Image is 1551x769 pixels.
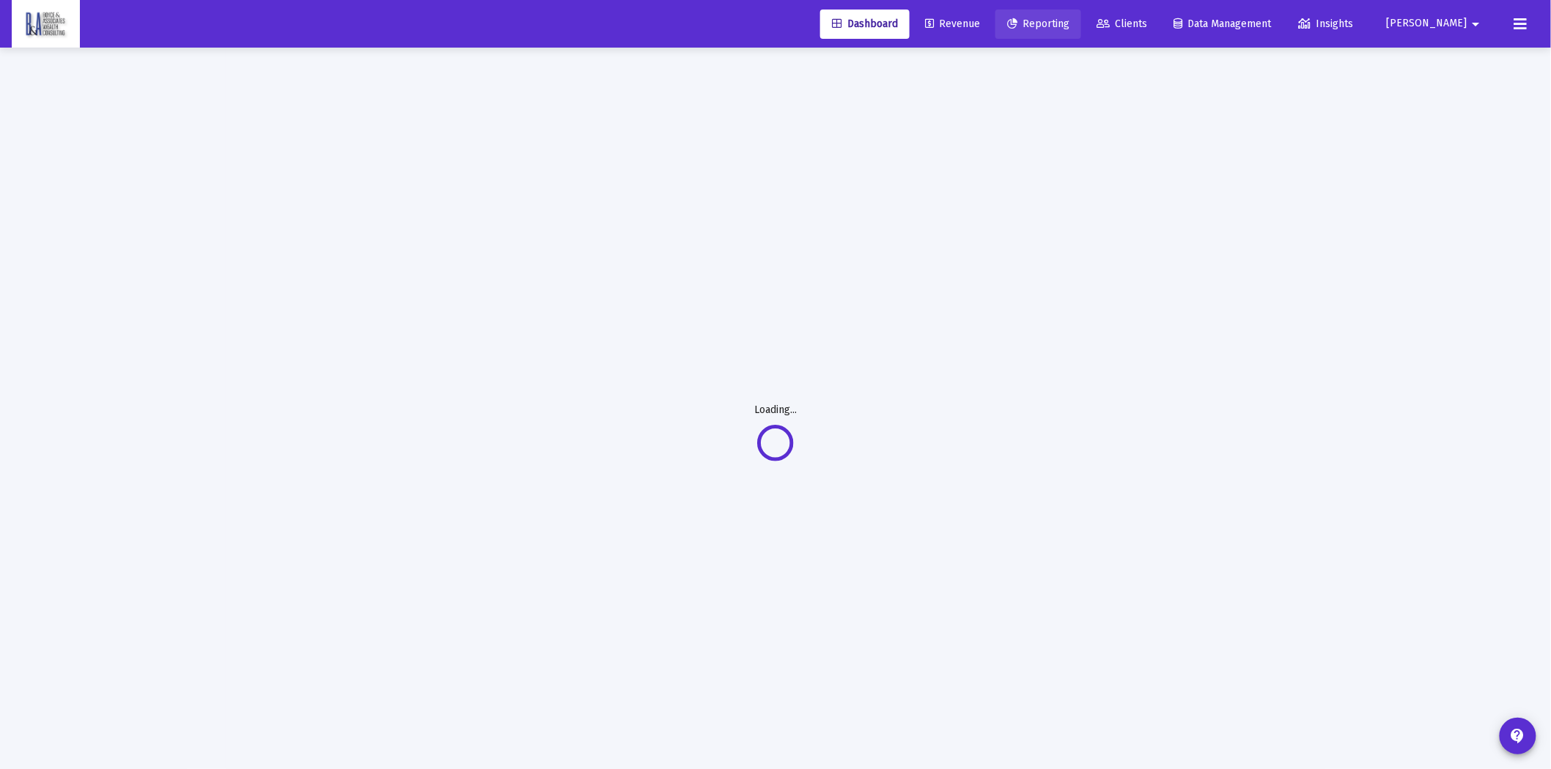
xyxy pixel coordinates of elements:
span: Revenue [925,18,980,30]
span: Insights [1299,18,1354,30]
mat-icon: contact_support [1509,727,1527,745]
a: Data Management [1163,10,1283,39]
a: Reporting [995,10,1081,39]
a: Insights [1287,10,1366,39]
a: Dashboard [820,10,910,39]
span: Data Management [1174,18,1272,30]
mat-icon: arrow_drop_down [1467,10,1485,39]
a: Clients [1085,10,1159,39]
span: Clients [1097,18,1147,30]
button: [PERSON_NAME] [1369,9,1503,38]
img: Dashboard [23,10,69,39]
span: Dashboard [832,18,898,30]
span: [PERSON_NAME] [1387,18,1467,30]
span: Reporting [1007,18,1069,30]
a: Revenue [913,10,992,39]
